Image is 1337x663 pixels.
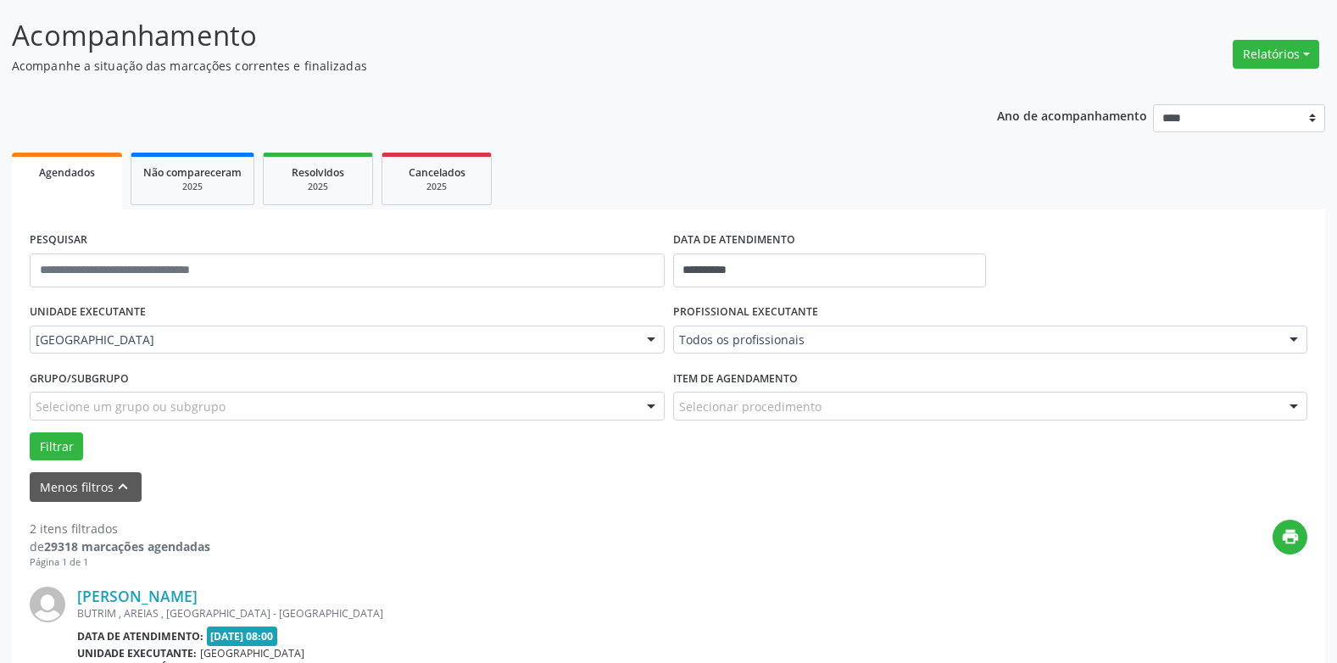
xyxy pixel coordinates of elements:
[409,165,465,180] span: Cancelados
[673,365,798,392] label: Item de agendamento
[679,331,1273,348] span: Todos os profissionais
[36,398,226,415] span: Selecione um grupo ou subgrupo
[1281,527,1300,546] i: print
[30,520,210,538] div: 2 itens filtrados
[207,627,278,646] span: [DATE] 08:00
[679,398,822,415] span: Selecionar procedimento
[292,165,344,180] span: Resolvidos
[77,606,1053,621] div: BUTRIM , AREIAS , [GEOGRAPHIC_DATA] - [GEOGRAPHIC_DATA]
[30,472,142,502] button: Menos filtroskeyboard_arrow_up
[39,165,95,180] span: Agendados
[30,365,129,392] label: Grupo/Subgrupo
[143,181,242,193] div: 2025
[673,299,818,326] label: PROFISSIONAL EXECUTANTE
[77,629,203,643] b: Data de atendimento:
[200,646,304,660] span: [GEOGRAPHIC_DATA]
[143,165,242,180] span: Não compareceram
[1233,40,1319,69] button: Relatórios
[30,432,83,461] button: Filtrar
[12,57,931,75] p: Acompanhe a situação das marcações correntes e finalizadas
[114,477,132,496] i: keyboard_arrow_up
[30,555,210,570] div: Página 1 de 1
[30,587,65,622] img: img
[394,181,479,193] div: 2025
[30,227,87,253] label: PESQUISAR
[12,14,931,57] p: Acompanhamento
[36,331,630,348] span: [GEOGRAPHIC_DATA]
[673,227,795,253] label: DATA DE ATENDIMENTO
[997,104,1147,125] p: Ano de acompanhamento
[1273,520,1307,554] button: print
[30,538,210,555] div: de
[276,181,360,193] div: 2025
[77,587,198,605] a: [PERSON_NAME]
[77,646,197,660] b: Unidade executante:
[44,538,210,554] strong: 29318 marcações agendadas
[30,299,146,326] label: UNIDADE EXECUTANTE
